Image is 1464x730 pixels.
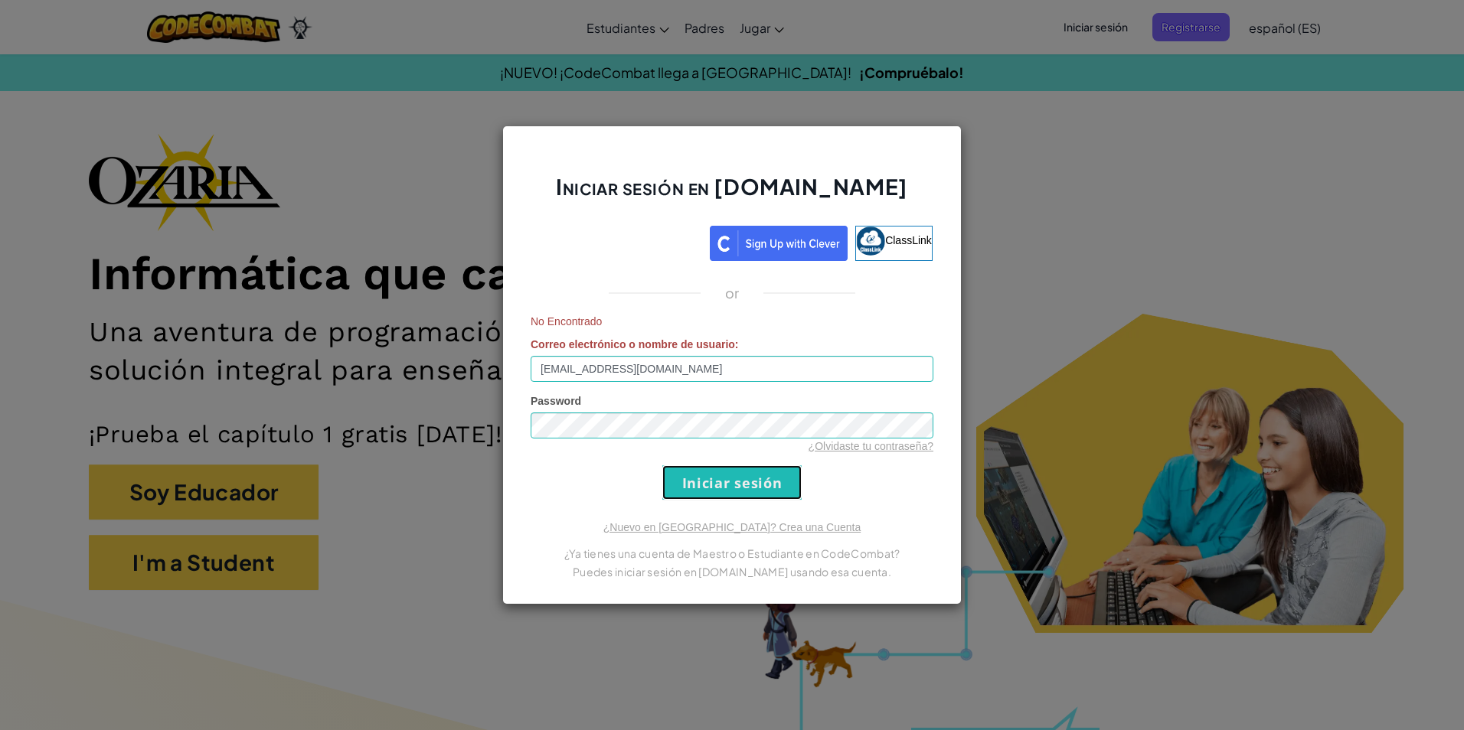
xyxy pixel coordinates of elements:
[531,395,581,407] span: Password
[710,226,848,261] img: clever_sso_button@2x.png
[885,234,932,246] span: ClassLink
[524,224,710,258] iframe: Botón Iniciar sesión con Google
[531,544,933,562] p: ¿Ya tienes una cuenta de Maestro o Estudiante en CodeCombat?
[531,337,739,352] label: :
[531,338,735,350] span: Correo electrónico o nombre de usuario
[531,562,933,581] p: Puedes iniciar sesión en [DOMAIN_NAME] usando esa cuenta.
[856,226,885,256] img: classlink-logo-small.png
[603,521,861,533] a: ¿Nuevo en [GEOGRAPHIC_DATA]? Crea una Cuenta
[809,440,933,452] a: ¿Olvidaste tu contraseña?
[531,314,933,329] span: No Encontrado
[662,465,802,500] input: Iniciar sesión
[531,172,933,217] h2: Iniciar sesión en [DOMAIN_NAME]
[725,284,740,302] p: or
